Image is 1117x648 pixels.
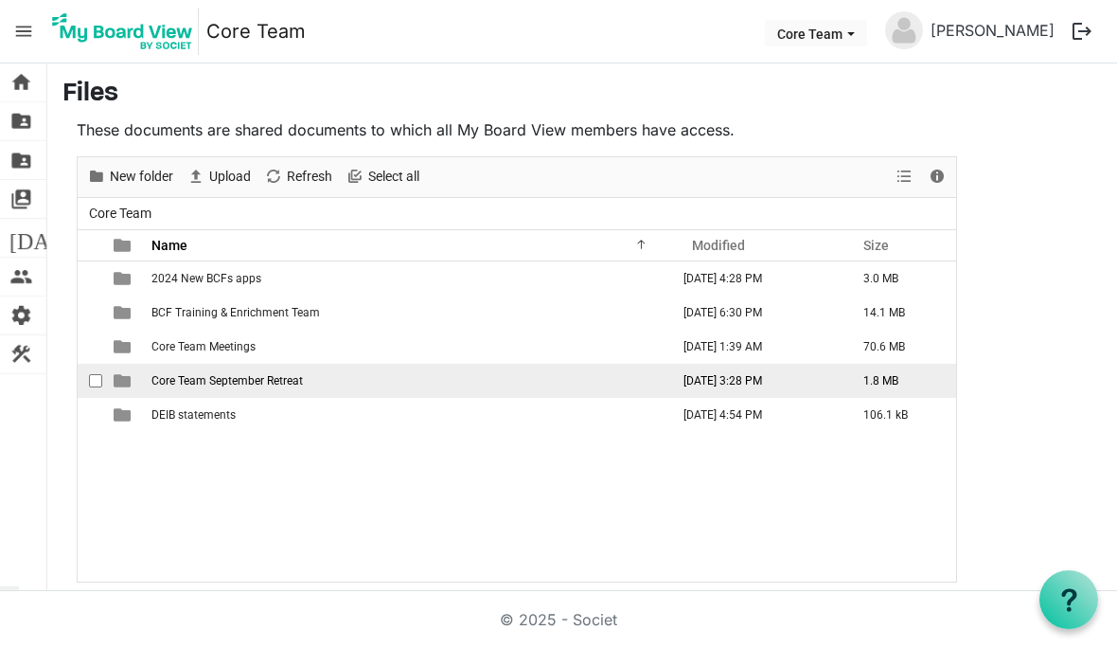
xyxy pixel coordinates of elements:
[339,157,426,197] div: Select all
[672,330,852,364] td: July 01, 2025 1:39 AM column header Modified
[885,11,923,49] img: no-profile-picture.svg
[9,180,32,218] span: switch_account
[925,165,950,189] button: Details
[692,238,745,253] span: Modified
[84,165,177,189] button: New folder
[765,20,867,46] button: Core Team dropdownbutton
[102,261,146,296] td: is template cell column header type
[78,398,102,432] td: checkbox
[852,261,956,296] td: 3.0 MB is template cell column header Size
[893,165,915,189] button: View dropdownbutton
[151,374,303,387] span: Core Team September Retreat
[9,219,82,257] span: [DATE]
[672,296,852,330] td: June 16, 2025 6:30 PM column header Modified
[261,165,336,189] button: Refresh
[102,398,146,432] td: is template cell column header type
[207,165,253,189] span: Upload
[366,165,421,189] span: Select all
[672,261,852,296] td: December 06, 2024 4:28 PM column header Modified
[852,296,956,330] td: 14.1 MB is template cell column header Size
[151,408,236,422] span: DEIB statements
[852,398,956,432] td: 106.1 kB is template cell column header Size
[9,297,32,334] span: settings
[62,79,1102,111] h3: Files
[921,157,953,197] div: Details
[285,165,334,189] span: Refresh
[146,364,672,398] td: Core Team September Retreat is template cell column header Name
[146,330,672,364] td: Core Team Meetings is template cell column header Name
[78,330,102,364] td: checkbox
[9,63,32,101] span: home
[78,364,102,398] td: checkbox
[78,261,102,296] td: checkbox
[77,118,957,141] p: These documents are shared documents to which all My Board View members have access.
[151,238,187,253] span: Name
[184,165,255,189] button: Upload
[923,11,1062,49] a: [PERSON_NAME]
[80,157,180,197] div: New folder
[102,364,146,398] td: is template cell column header type
[146,261,672,296] td: 2024 New BCFs apps is template cell column header Name
[1062,11,1102,51] button: logout
[9,102,32,140] span: folder_shared
[102,330,146,364] td: is template cell column header type
[500,610,617,629] a: © 2025 - Societ
[151,340,256,353] span: Core Team Meetings
[672,364,852,398] td: September 03, 2025 3:28 PM column header Modified
[343,165,423,189] button: Select all
[146,296,672,330] td: BCF Training & Enrichment Team is template cell column header Name
[852,330,956,364] td: 70.6 MB is template cell column header Size
[46,8,199,55] img: My Board View Logo
[257,157,339,197] div: Refresh
[108,165,175,189] span: New folder
[9,335,32,373] span: construction
[78,296,102,330] td: checkbox
[180,157,257,197] div: Upload
[146,398,672,432] td: DEIB statements is template cell column header Name
[151,272,261,285] span: 2024 New BCFs apps
[85,202,155,225] span: Core Team
[889,157,921,197] div: View
[863,238,889,253] span: Size
[9,141,32,179] span: folder_shared
[9,258,32,296] span: people
[151,306,320,319] span: BCF Training & Enrichment Team
[852,364,956,398] td: 1.8 MB is template cell column header Size
[102,296,146,330] td: is template cell column header type
[672,398,852,432] td: February 03, 2025 4:54 PM column header Modified
[6,13,42,49] span: menu
[206,12,306,50] a: Core Team
[46,8,206,55] a: My Board View Logo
